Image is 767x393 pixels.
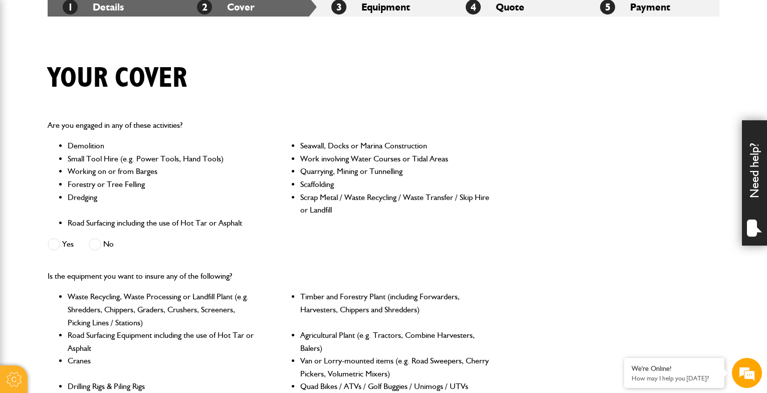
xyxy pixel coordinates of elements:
p: How may I help you today? [632,374,717,382]
div: Need help? [742,120,767,246]
li: Quarrying, Mining or Tunnelling [300,165,490,178]
li: Seawall, Docks or Marina Construction [300,139,490,152]
li: Timber and Forestry Plant (including Forwarders, Harvesters, Chippers and Shredders) [300,290,490,329]
li: Cranes [68,354,258,380]
li: Road Surfacing including the use of Hot Tar or Asphalt [68,217,258,230]
li: Road Surfacing Equipment including the use of Hot Tar or Asphalt [68,329,258,354]
label: Yes [48,238,74,251]
li: Agricultural Plant (e.g. Tractors, Combine Harvesters, Balers) [300,329,490,354]
li: Drilling Rigs & Piling Rigs [68,380,258,393]
p: Are you engaged in any of these activities? [48,119,490,132]
li: Work involving Water Courses or Tidal Areas [300,152,490,165]
li: Forestry or Tree Felling [68,178,258,191]
a: 1Details [63,1,124,13]
li: Working on or from Barges [68,165,258,178]
p: Is the equipment you want to insure any of the following? [48,270,490,283]
h1: Your cover [48,62,187,95]
li: Demolition [68,139,258,152]
li: Van or Lorry-mounted items (e.g. Road Sweepers, Cherry Pickers, Volumetric Mixers) [300,354,490,380]
li: Scrap Metal / Waste Recycling / Waste Transfer / Skip Hire or Landfill [300,191,490,217]
li: Quad Bikes / ATVs / Golf Buggies / Unimogs / UTVs [300,380,490,393]
li: Dredging [68,191,258,217]
li: Scaffolding [300,178,490,191]
li: Small Tool Hire (e.g. Power Tools, Hand Tools) [68,152,258,165]
li: Waste Recycling, Waste Processing or Landfill Plant (e.g. Shredders, Chippers, Graders, Crushers,... [68,290,258,329]
label: No [89,238,114,251]
div: We're Online! [632,364,717,373]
